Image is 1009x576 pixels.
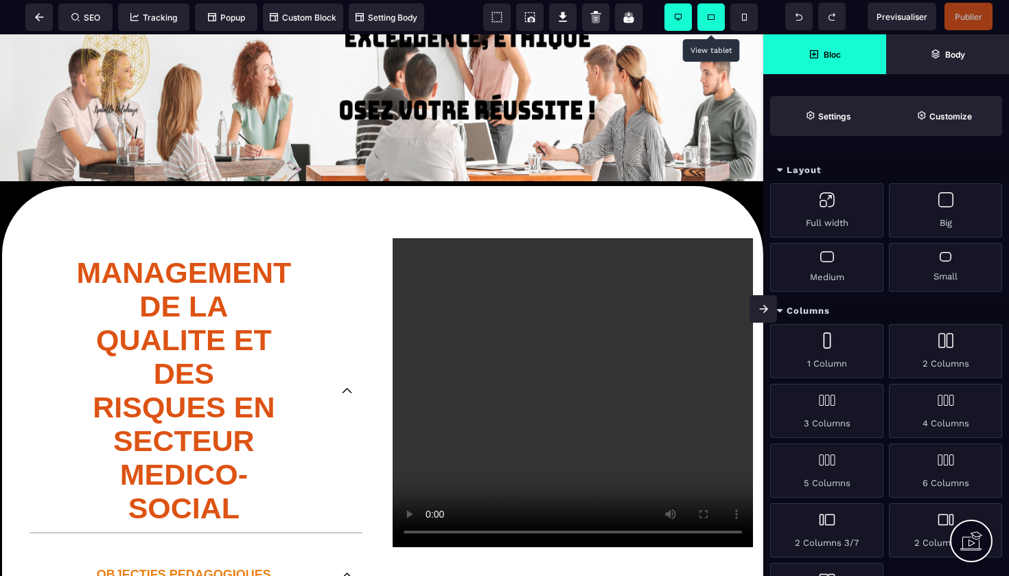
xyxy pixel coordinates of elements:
span: Setting Body [356,12,417,23]
div: 3 Columns [770,384,883,438]
div: Layout [763,158,1009,183]
span: Previsualiser [877,12,927,22]
span: SEO [71,12,100,23]
div: 6 Columns [889,443,1002,498]
div: 1 Column [770,324,883,378]
div: 5 Columns [770,443,883,498]
span: View components [483,3,511,31]
span: Publier [955,12,982,22]
strong: Body [945,49,965,60]
div: Big [889,183,1002,238]
div: 2 Columns 7/3 [889,503,1002,557]
span: Open Blocks [763,34,886,74]
p: OBJECTIFS PEDAGOGIQUES [40,533,328,548]
div: Medium [770,243,883,292]
div: 2 Columns 3/7 [770,503,883,557]
span: Popup [208,12,245,23]
span: Preview [868,3,936,30]
span: Custom Block [270,12,336,23]
div: 2 Columns [889,324,1002,378]
span: Tracking [130,12,177,23]
div: 4 Columns [889,384,1002,438]
p: MANAGEMENT DE LA QUALITE ET DES RISQUES EN SECTEUR MEDICO- SOCIAL [40,222,328,491]
span: Open Layer Manager [886,34,1009,74]
div: Columns [763,299,1009,324]
span: Settings [770,96,886,136]
strong: Settings [818,111,851,122]
div: Full width [770,183,883,238]
strong: Bloc [824,49,841,60]
span: Screenshot [516,3,544,31]
strong: Customize [929,111,972,122]
div: Small [889,243,1002,292]
span: Open Style Manager [886,96,1002,136]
